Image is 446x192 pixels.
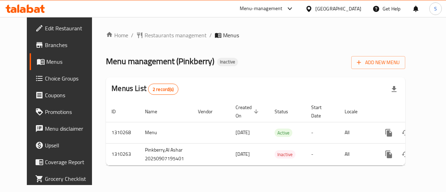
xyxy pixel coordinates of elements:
[198,107,222,116] span: Vendor
[45,24,96,32] span: Edit Restaurant
[217,59,238,65] span: Inactive
[148,86,178,93] span: 2 record(s)
[139,122,192,143] td: Menu
[46,57,96,66] span: Menus
[240,5,283,13] div: Menu-management
[236,149,250,159] span: [DATE]
[306,122,339,143] td: -
[380,124,397,141] button: more
[45,91,96,99] span: Coupons
[30,70,101,87] a: Choice Groups
[275,107,297,116] span: Status
[106,53,214,69] span: Menu management ( Pinkberry )
[111,83,178,95] h2: Menus List
[339,143,375,165] td: All
[351,56,405,69] button: Add New Menu
[136,31,207,39] a: Restaurants management
[236,103,261,120] span: Created On
[386,81,402,98] div: Export file
[397,124,414,141] button: Change Status
[106,31,405,39] nav: breadcrumb
[145,31,207,39] span: Restaurants management
[30,154,101,170] a: Coverage Report
[30,37,101,53] a: Branches
[106,122,139,143] td: 1310268
[223,31,239,39] span: Menus
[45,108,96,116] span: Promotions
[145,107,166,116] span: Name
[30,137,101,154] a: Upsell
[45,74,96,83] span: Choice Groups
[397,146,414,163] button: Change Status
[30,120,101,137] a: Menu disclaimer
[236,128,250,137] span: [DATE]
[45,158,96,166] span: Coverage Report
[434,5,437,13] span: S
[275,151,295,159] span: Inactive
[30,53,101,70] a: Menus
[217,58,238,66] div: Inactive
[380,146,397,163] button: more
[345,107,367,116] span: Locale
[315,5,361,13] div: [GEOGRAPHIC_DATA]
[311,103,331,120] span: Start Date
[148,84,178,95] div: Total records count
[111,107,125,116] span: ID
[30,170,101,187] a: Grocery Checklist
[131,31,133,39] li: /
[45,141,96,149] span: Upsell
[45,41,96,49] span: Branches
[339,122,375,143] td: All
[106,31,128,39] a: Home
[306,143,339,165] td: -
[106,143,139,165] td: 1310263
[45,175,96,183] span: Grocery Checklist
[139,143,192,165] td: Pinkberry,Al Ashar 20250907195401
[30,87,101,103] a: Coupons
[275,129,292,137] span: Active
[209,31,212,39] li: /
[45,124,96,133] span: Menu disclaimer
[30,20,101,37] a: Edit Restaurant
[357,58,400,67] span: Add New Menu
[30,103,101,120] a: Promotions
